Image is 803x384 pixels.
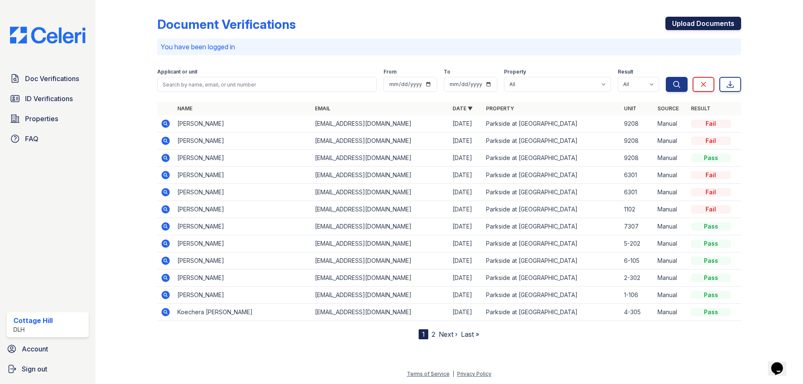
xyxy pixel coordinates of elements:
label: From [384,69,396,75]
div: Fail [691,137,731,145]
div: 1 [419,329,428,339]
td: [EMAIL_ADDRESS][DOMAIN_NAME] [312,184,449,201]
div: Fail [691,205,731,214]
a: ID Verifications [7,90,89,107]
td: [PERSON_NAME] [174,270,312,287]
td: [EMAIL_ADDRESS][DOMAIN_NAME] [312,218,449,235]
a: FAQ [7,130,89,147]
td: [EMAIL_ADDRESS][DOMAIN_NAME] [312,235,449,252]
td: [DATE] [449,132,483,150]
td: 1102 [621,201,654,218]
td: [PERSON_NAME] [174,235,312,252]
td: Parkside at [GEOGRAPHIC_DATA] [483,287,620,304]
a: Email [315,105,330,112]
td: Parkside at [GEOGRAPHIC_DATA] [483,115,620,132]
td: [PERSON_NAME] [174,184,312,201]
td: Parkside at [GEOGRAPHIC_DATA] [483,218,620,235]
td: Parkside at [GEOGRAPHIC_DATA] [483,235,620,252]
td: Parkside at [GEOGRAPHIC_DATA] [483,252,620,270]
td: [DATE] [449,304,483,321]
td: Manual [654,218,688,235]
span: Properties [25,114,58,124]
td: Manual [654,184,688,201]
td: [EMAIL_ADDRESS][DOMAIN_NAME] [312,201,449,218]
div: Cottage Hill [13,315,53,326]
td: Manual [654,252,688,270]
td: Parkside at [GEOGRAPHIC_DATA] [483,201,620,218]
div: Fail [691,120,731,128]
a: Sign out [3,361,92,377]
td: [PERSON_NAME] [174,132,312,150]
td: Manual [654,150,688,167]
td: Manual [654,287,688,304]
td: 9208 [621,132,654,150]
td: [PERSON_NAME] [174,201,312,218]
td: [DATE] [449,270,483,287]
td: Manual [654,235,688,252]
td: 9208 [621,115,654,132]
td: 1-106 [621,287,654,304]
label: Result [618,69,633,75]
div: Fail [691,171,731,179]
td: [DATE] [449,235,483,252]
iframe: chat widget [768,351,795,376]
a: Properties [7,110,89,127]
td: Parkside at [GEOGRAPHIC_DATA] [483,167,620,184]
td: [EMAIL_ADDRESS][DOMAIN_NAME] [312,167,449,184]
td: Manual [654,167,688,184]
td: [EMAIL_ADDRESS][DOMAIN_NAME] [312,287,449,304]
td: Parkside at [GEOGRAPHIC_DATA] [483,304,620,321]
td: [DATE] [449,201,483,218]
td: [EMAIL_ADDRESS][DOMAIN_NAME] [312,115,449,132]
td: 6-105 [621,252,654,270]
a: Account [3,341,92,357]
td: [EMAIL_ADDRESS][DOMAIN_NAME] [312,252,449,270]
td: Manual [654,304,688,321]
td: 9208 [621,150,654,167]
div: Fail [691,188,731,196]
a: Property [486,105,514,112]
td: Parkside at [GEOGRAPHIC_DATA] [483,270,620,287]
td: Manual [654,115,688,132]
a: Upload Documents [665,17,741,30]
td: [EMAIL_ADDRESS][DOMAIN_NAME] [312,270,449,287]
td: [DATE] [449,218,483,235]
td: [DATE] [449,184,483,201]
div: Pass [691,222,731,231]
a: Doc Verifications [7,70,89,87]
td: [PERSON_NAME] [174,167,312,184]
td: [DATE] [449,150,483,167]
td: Parkside at [GEOGRAPHIC_DATA] [483,184,620,201]
a: Last » [461,330,479,338]
div: | [453,371,454,377]
td: [DATE] [449,287,483,304]
td: [DATE] [449,115,483,132]
td: Manual [654,201,688,218]
label: Applicant or unit [157,69,197,75]
span: ID Verifications [25,94,73,104]
td: [EMAIL_ADDRESS][DOMAIN_NAME] [312,132,449,150]
td: Parkside at [GEOGRAPHIC_DATA] [483,132,620,150]
td: [DATE] [449,252,483,270]
div: DLH [13,326,53,334]
a: Privacy Policy [457,371,491,377]
a: Date ▼ [453,105,473,112]
td: 6301 [621,167,654,184]
div: Pass [691,154,731,162]
td: [PERSON_NAME] [174,252,312,270]
label: Property [504,69,526,75]
td: [EMAIL_ADDRESS][DOMAIN_NAME] [312,304,449,321]
td: [PERSON_NAME] [174,218,312,235]
a: Next › [439,330,458,338]
div: Pass [691,239,731,248]
div: Pass [691,257,731,265]
td: 7307 [621,218,654,235]
td: Manual [654,132,688,150]
td: [PERSON_NAME] [174,287,312,304]
span: Doc Verifications [25,74,79,84]
a: 2 [432,330,435,338]
td: [PERSON_NAME] [174,150,312,167]
a: Terms of Service [407,371,450,377]
td: [EMAIL_ADDRESS][DOMAIN_NAME] [312,150,449,167]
